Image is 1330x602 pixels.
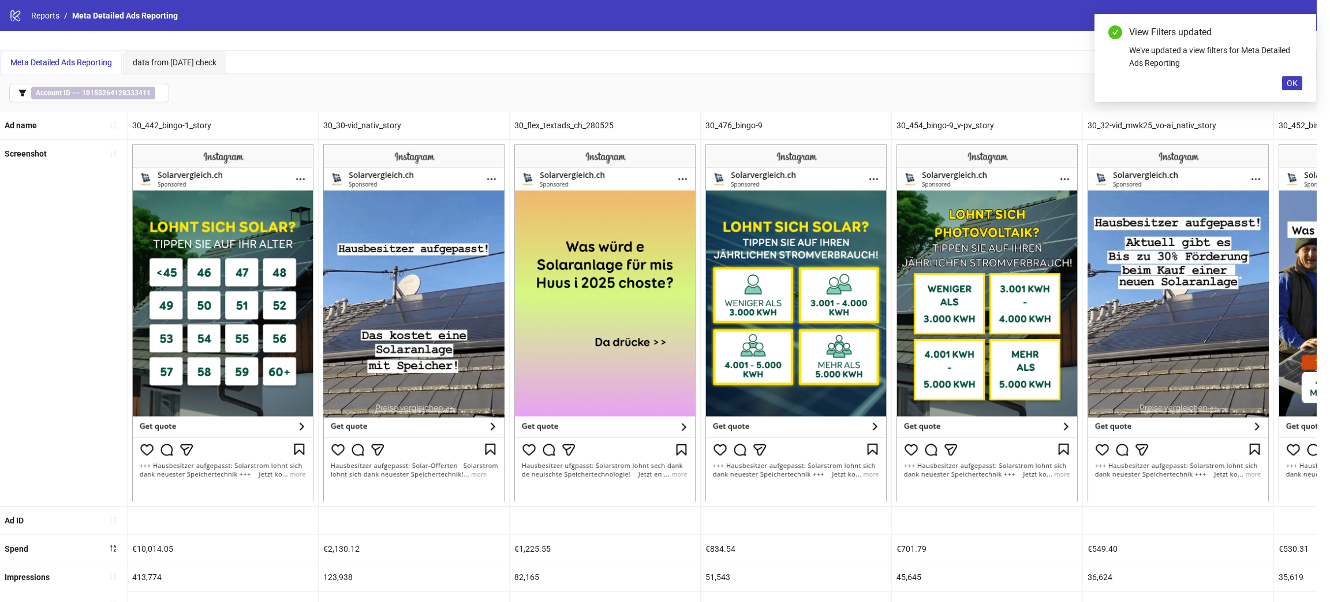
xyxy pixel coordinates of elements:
[1129,44,1302,69] div: We've updated a view filters for Meta Detailed Ads Reporting
[1108,25,1122,39] span: check-circle
[1129,25,1302,39] div: View Filters updated
[1287,79,1298,88] span: OK
[1282,76,1302,90] button: OK
[1290,25,1302,38] a: Close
